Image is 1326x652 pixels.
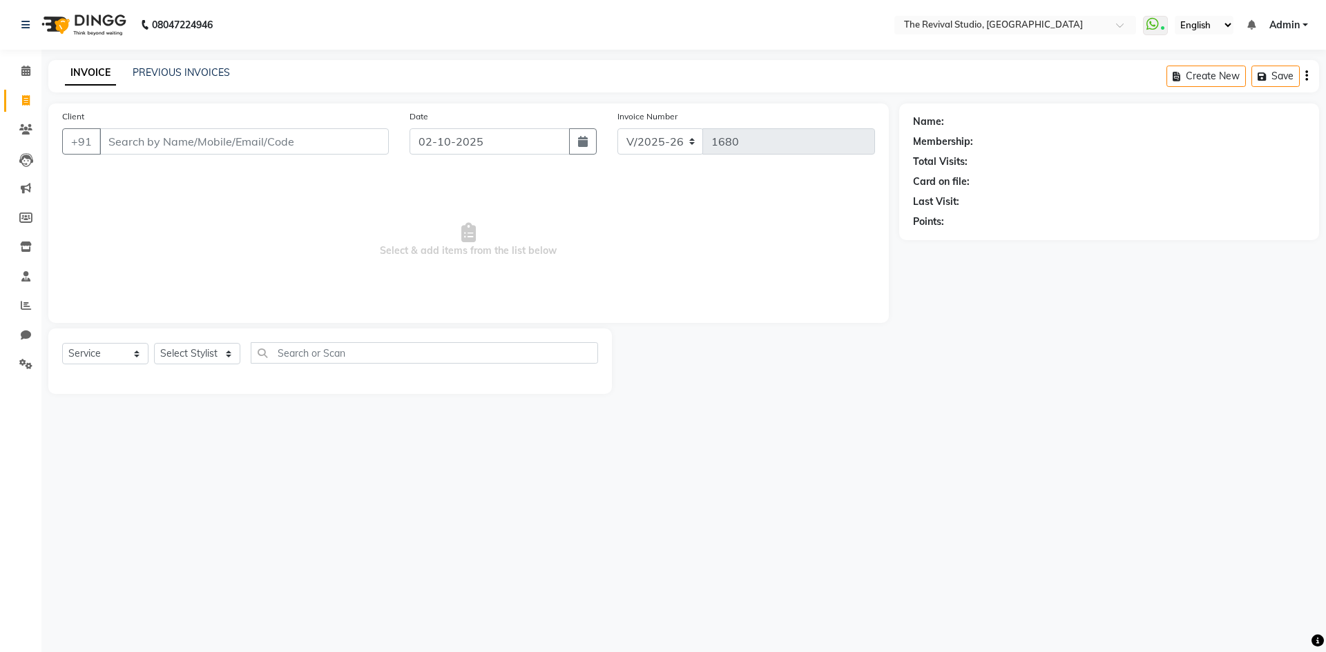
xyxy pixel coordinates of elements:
input: Search or Scan [251,342,598,364]
a: PREVIOUS INVOICES [133,66,230,79]
a: INVOICE [65,61,116,86]
label: Client [62,110,84,123]
button: Create New [1166,66,1246,87]
div: Membership: [913,135,973,149]
input: Search by Name/Mobile/Email/Code [99,128,389,155]
div: Last Visit: [913,195,959,209]
label: Invoice Number [617,110,678,123]
label: Date [410,110,428,123]
b: 08047224946 [152,6,213,44]
div: Total Visits: [913,155,968,169]
span: Admin [1269,18,1300,32]
button: +91 [62,128,101,155]
div: Name: [913,115,944,129]
div: Card on file: [913,175,970,189]
div: Points: [913,215,944,229]
span: Select & add items from the list below [62,171,875,309]
button: Save [1251,66,1300,87]
img: logo [35,6,130,44]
